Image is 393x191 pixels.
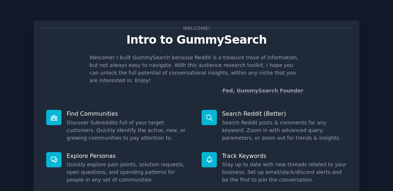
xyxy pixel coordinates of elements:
p: Explore Personas [67,152,191,160]
span: Welcome! [182,24,211,32]
a: Fed, GummySearch Founder [222,88,303,94]
p: Track Keywords [222,152,347,160]
dd: Stay up to date with new threads related to your business. Set up email/slack/discord alerts and ... [222,161,347,184]
dd: Discover Subreddits full of your target customers. Quickly identify the active, new, or growing c... [67,119,191,142]
p: Find Communities [67,110,191,118]
p: Intro to GummySearch [41,33,352,46]
div: - [221,87,303,95]
dd: Quickly explore pain points, solution requests, open questions, and spending patterns for people ... [67,161,191,184]
p: Welcome! I built GummySearch because Reddit is a treasure trove of information, but not always ea... [90,54,303,84]
dd: Search Reddit posts & comments for any keyword. Zoom in with advanced query parameters, or zoom o... [222,119,347,142]
p: Search Reddit (Better) [222,110,347,118]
